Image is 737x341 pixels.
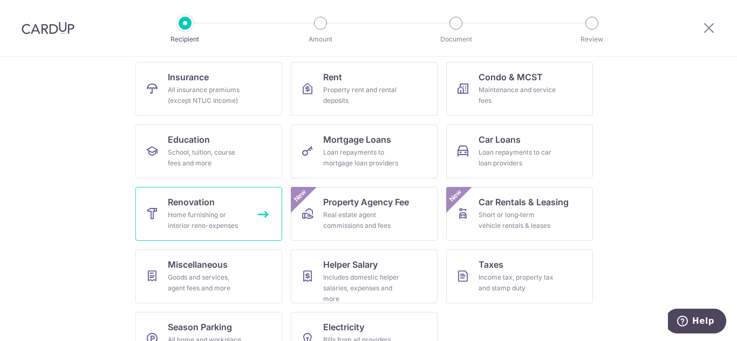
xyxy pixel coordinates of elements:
a: TaxesIncome tax, property tax and stamp duty [446,249,593,303]
div: Income tax, property tax and stamp duty [479,272,556,294]
div: School, tuition, course fees and more [168,147,245,169]
span: Education [168,133,210,146]
p: Review [552,34,632,45]
span: Property Agency Fee [323,196,409,208]
p: Amount [281,34,360,45]
span: Insurance [168,71,209,83]
a: InsuranceAll insurance premiums (except NTUC Income) [135,62,282,116]
div: Maintenance and service fees [479,85,556,106]
span: New [447,187,465,205]
a: RentProperty rent and rental deposits [291,62,438,116]
div: Loan repayments to mortgage loan providers [323,147,401,169]
span: Help [24,8,46,17]
a: Mortgage LoansLoan repayments to mortgage loan providers [291,124,438,178]
p: Document [416,34,496,45]
a: Car LoansLoan repayments to car loan providers [446,124,593,178]
span: Mortgage Loans [323,133,391,146]
div: All insurance premiums (except NTUC Income) [168,85,245,106]
div: Real estate agent commissions and fees [323,210,401,231]
span: Car Loans [479,133,521,146]
div: Loan repayments to car loan providers [479,147,556,169]
div: Home furnishing or interior reno-expenses [168,210,245,231]
a: MiscellaneousGoods and services, agent fees and more [135,249,282,303]
span: Rent [323,71,342,83]
span: Helper Salary [323,258,378,271]
p: Recipient [145,34,225,45]
div: Includes domestic helper salaries, expenses and more [323,272,401,304]
a: RenovationHome furnishing or interior reno-expenses [135,187,282,241]
a: Condo & MCSTMaintenance and service fees [446,62,593,116]
iframe: Opens a widget where you can find more information [668,309,726,336]
span: Condo & MCST [479,71,543,83]
span: Taxes [479,258,503,271]
a: Car Rentals & LeasingShort or long‑term vehicle rentals & leasesNew [446,187,593,241]
div: Short or long‑term vehicle rentals & leases [479,210,556,231]
a: EducationSchool, tuition, course fees and more [135,124,282,178]
span: Miscellaneous [168,258,228,271]
span: Electricity [323,321,364,333]
span: Season Parking [168,321,232,333]
span: Renovation [168,196,215,208]
a: Property Agency FeeReal estate agent commissions and feesNew [291,187,438,241]
span: New [291,187,309,205]
div: Goods and services, agent fees and more [168,272,245,294]
img: CardUp [22,22,74,34]
div: Property rent and rental deposits [323,85,401,106]
a: Helper SalaryIncludes domestic helper salaries, expenses and more [291,249,438,303]
span: Car Rentals & Leasing [479,196,569,208]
